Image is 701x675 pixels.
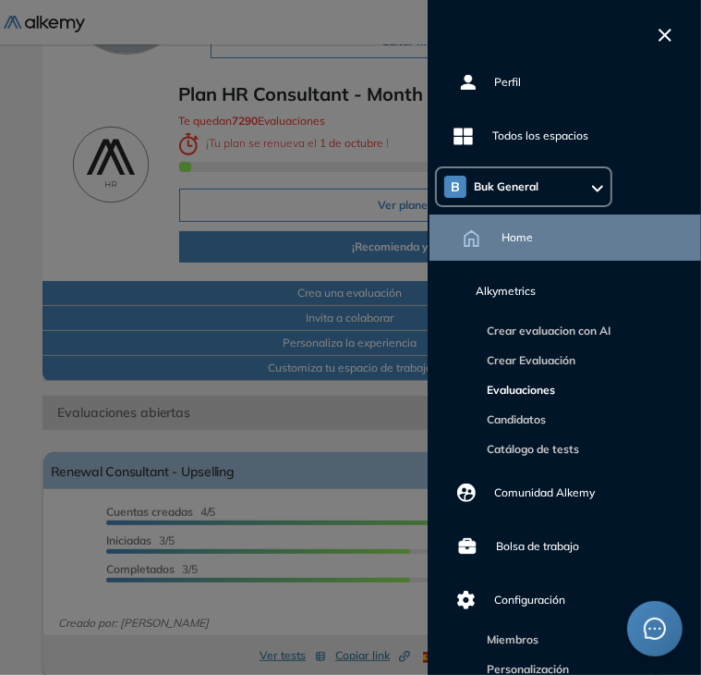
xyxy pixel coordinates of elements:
[494,485,595,501] span: Comunidad Alkemy
[479,324,610,337] a: Crear evaluacion con AI
[479,632,538,646] a: Miembros
[502,229,534,246] span: Home
[479,442,579,456] a: Catálogo de tests
[479,412,546,426] a: Candidatos
[492,128,588,144] span: Todos los espacios
[496,538,579,555] span: Bolsa de trabajo
[479,383,555,397] a: Evaluaciones
[494,74,521,91] span: Perfil
[451,179,460,194] span: B
[428,59,701,105] a: Perfil
[474,179,538,194] span: Buk General
[494,592,565,608] span: Configuración
[476,283,536,300] span: Alkymetrics
[644,618,666,640] span: message
[479,353,575,367] a: Crear Evaluación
